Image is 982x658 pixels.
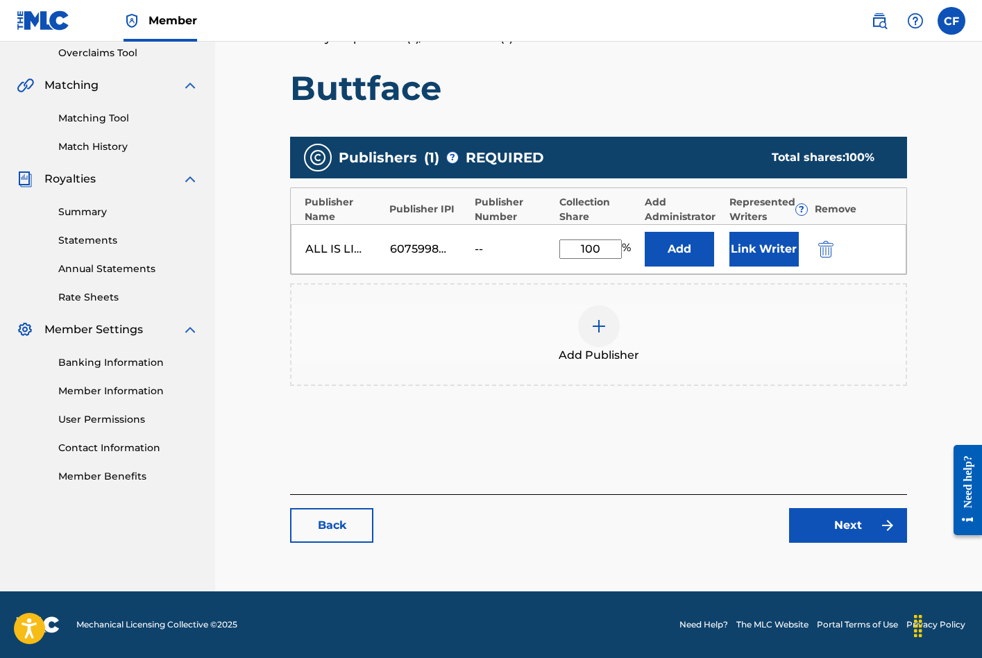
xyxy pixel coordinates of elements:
img: add [591,318,607,335]
a: Overclaims Tool [58,46,198,60]
img: publishers [310,149,326,166]
a: Need Help? [679,618,728,631]
span: Publishers [339,147,417,168]
img: 12a2ab48e56ec057fbd8.svg [818,241,833,258]
div: Publisher IPI [389,202,467,217]
img: search [871,12,888,29]
a: Next [789,508,907,543]
span: Member Settings [44,321,143,338]
button: Add [645,232,714,267]
img: expand [182,77,198,94]
span: ? [447,152,458,163]
a: Contact Information [58,441,198,455]
span: % [622,239,634,259]
div: Add Administrator [645,195,722,224]
span: 100 % [845,151,874,164]
a: Rate Sheets [58,290,198,305]
a: Annual Statements [58,262,198,276]
span: Royalties [44,171,96,187]
h1: Buttface [290,67,907,109]
div: Collection Share [559,195,637,224]
div: Publisher Number [475,195,552,224]
img: Member Settings [17,321,33,338]
a: Public Search [865,7,893,35]
span: Mechanical Licensing Collective © 2025 [76,618,237,631]
a: Summary [58,205,198,219]
a: Privacy Policy [906,618,965,631]
span: ? [796,204,807,215]
a: User Permissions [58,412,198,427]
img: expand [182,321,198,338]
a: Banking Information [58,355,198,370]
span: Member [149,12,197,28]
a: The MLC Website [736,618,809,631]
button: Link Writer [729,232,799,267]
span: ( 1 ) [424,147,439,168]
a: Portal Terms of Use [817,618,898,631]
div: User Menu [938,7,965,35]
iframe: Chat Widget [913,591,982,658]
img: Top Rightsholder [124,12,140,29]
span: Add Publisher [559,347,639,364]
iframe: Resource Center [943,431,982,550]
div: Represented Writers [729,195,807,224]
img: help [907,12,924,29]
img: f7272a7cc735f4ea7f67.svg [879,517,896,534]
a: Member Information [58,384,198,398]
a: Back [290,508,373,543]
div: Total shares: [772,149,879,166]
a: Statements [58,233,198,248]
img: MLC Logo [17,10,70,31]
img: logo [17,616,60,633]
a: Member Benefits [58,469,198,484]
img: Royalties [17,171,33,187]
img: Matching [17,77,34,94]
img: expand [182,171,198,187]
a: Matching Tool [58,111,198,126]
div: Drag [907,605,929,647]
div: Publisher Name [305,195,382,224]
span: REQUIRED [466,147,544,168]
div: Help [901,7,929,35]
span: Matching [44,77,99,94]
a: Match History [58,140,198,154]
div: Remove [815,202,892,217]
